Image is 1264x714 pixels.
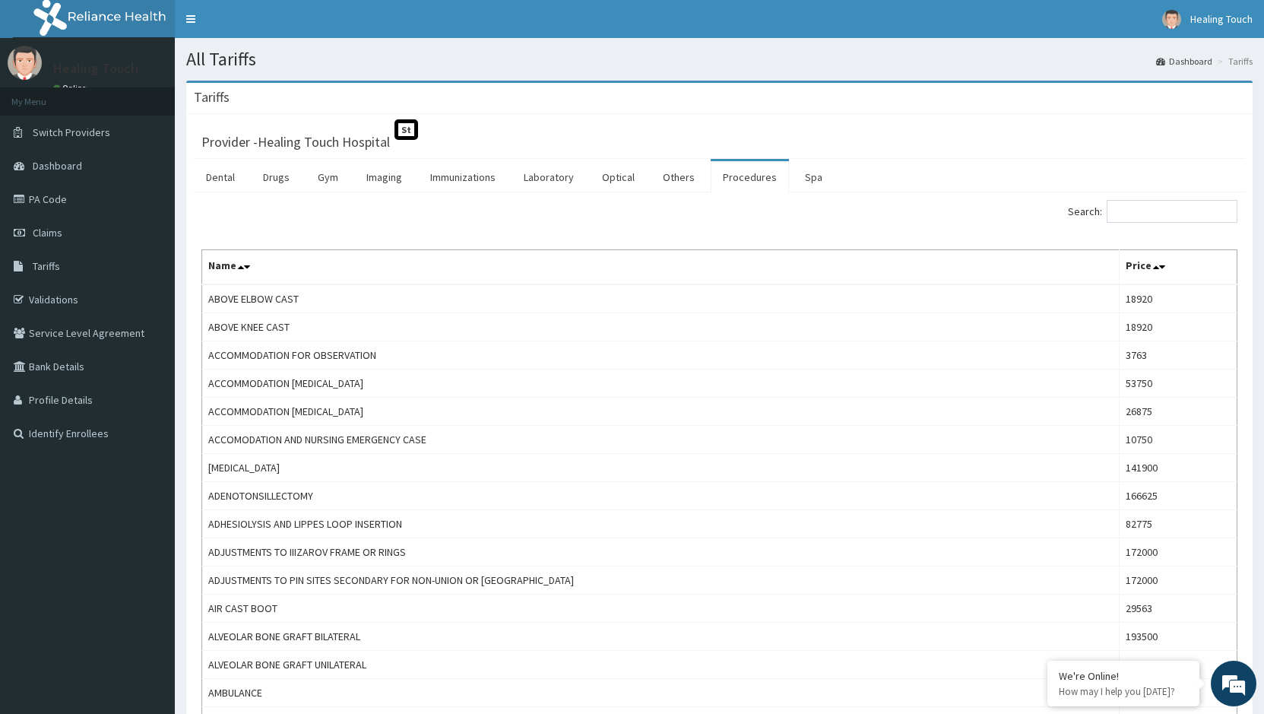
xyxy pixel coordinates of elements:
[1059,669,1188,683] div: We're Online!
[418,161,508,193] a: Immunizations
[202,370,1120,398] td: ACCOMMODATION [MEDICAL_DATA]
[590,161,647,193] a: Optical
[33,259,60,273] span: Tariffs
[194,161,247,193] a: Dental
[202,595,1120,623] td: AIR CAST BOOT
[306,161,350,193] a: Gym
[251,161,302,193] a: Drugs
[1190,12,1253,26] span: Healing Touch
[1059,685,1188,698] p: How may I help you today?
[202,341,1120,370] td: ACCOMMODATION FOR OBSERVATION
[793,161,835,193] a: Spa
[1120,623,1237,651] td: 193500
[53,83,90,94] a: Online
[1120,250,1237,285] th: Price
[1107,200,1237,223] input: Search:
[201,135,390,149] h3: Provider - Healing Touch Hospital
[202,623,1120,651] td: ALVEOLAR BONE GRAFT BILATERAL
[202,482,1120,510] td: ADENOTONSILLECTOMY
[249,8,286,44] div: Minimize live chat window
[1120,313,1237,341] td: 18920
[711,161,789,193] a: Procedures
[1120,538,1237,566] td: 172000
[202,510,1120,538] td: ADHESIOLYSIS AND LIPPES LOOP INSERTION
[88,192,210,345] span: We're online!
[202,426,1120,454] td: ACCOMODATION AND NURSING EMERGENCY CASE
[1120,482,1237,510] td: 166625
[1120,341,1237,370] td: 3763
[394,119,418,140] span: St
[1120,370,1237,398] td: 53750
[28,76,62,114] img: d_794563401_company_1708531726252_794563401
[202,454,1120,482] td: [MEDICAL_DATA]
[512,161,586,193] a: Laboratory
[1162,10,1181,29] img: User Image
[354,161,414,193] a: Imaging
[202,679,1120,707] td: AMBULANCE
[1120,595,1237,623] td: 29563
[202,566,1120,595] td: ADJUSTMENTS TO PIN SITES SECONDARY FOR NON-UNION OR [GEOGRAPHIC_DATA]
[1068,200,1237,223] label: Search:
[1214,55,1253,68] li: Tariffs
[33,226,62,240] span: Claims
[202,250,1120,285] th: Name
[33,159,82,173] span: Dashboard
[1120,651,1237,679] td: 86000
[53,62,138,75] p: Healing Touch
[1120,510,1237,538] td: 82775
[8,415,290,468] textarea: Type your message and hit 'Enter'
[202,284,1120,313] td: ABOVE ELBOW CAST
[202,398,1120,426] td: ACCOMMODATION [MEDICAL_DATA]
[1120,566,1237,595] td: 172000
[202,651,1120,679] td: ALVEOLAR BONE GRAFT UNILATERAL
[1120,426,1237,454] td: 10750
[8,46,42,80] img: User Image
[1120,284,1237,313] td: 18920
[186,49,1253,69] h1: All Tariffs
[33,125,110,139] span: Switch Providers
[202,313,1120,341] td: ABOVE KNEE CAST
[651,161,707,193] a: Others
[194,90,230,104] h3: Tariffs
[1120,398,1237,426] td: 26875
[1120,454,1237,482] td: 141900
[202,538,1120,566] td: ADJUSTMENTS TO IIIZAROV FRAME OR RINGS
[1156,55,1212,68] a: Dashboard
[79,85,255,105] div: Chat with us now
